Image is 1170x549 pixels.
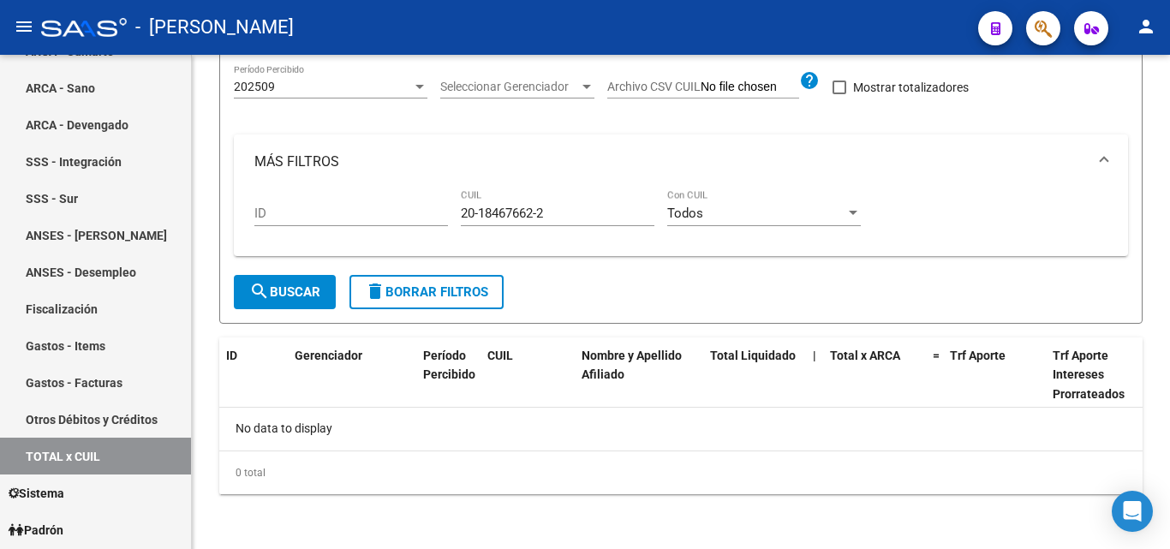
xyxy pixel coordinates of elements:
datatable-header-cell: Total Liquidado [703,337,806,413]
span: | [813,349,816,362]
span: Buscar [249,284,320,300]
span: Archivo CSV CUIL [607,80,701,93]
span: CUIL [487,349,513,362]
mat-icon: menu [14,16,34,37]
div: Open Intercom Messenger [1112,491,1153,532]
button: Borrar Filtros [349,275,504,309]
div: No data to display [219,408,1143,451]
mat-icon: search [249,281,270,301]
datatable-header-cell: Gerenciador [288,337,416,413]
span: = [933,349,940,362]
span: ID [226,349,237,362]
mat-panel-title: MÁS FILTROS [254,152,1087,171]
datatable-header-cell: | [806,337,823,413]
datatable-header-cell: Trf Aporte Intereses Prorrateados [1046,337,1149,413]
span: Total x ARCA [830,349,900,362]
datatable-header-cell: = [926,337,943,413]
span: Nombre y Apellido Afiliado [582,349,682,382]
span: Padrón [9,521,63,540]
div: 0 total [219,451,1143,494]
span: Borrar Filtros [365,284,488,300]
datatable-header-cell: Trf Aporte [943,337,1046,413]
span: Sistema [9,484,64,503]
mat-icon: help [799,70,820,91]
span: Período Percibido [423,349,475,382]
mat-icon: person [1136,16,1156,37]
datatable-header-cell: Período Percibido [416,337,481,413]
datatable-header-cell: CUIL [481,337,575,413]
span: 202509 [234,80,275,93]
input: Archivo CSV CUIL [701,80,799,95]
mat-icon: delete [365,281,385,301]
datatable-header-cell: ID [219,337,288,413]
span: Total Liquidado [710,349,796,362]
span: - [PERSON_NAME] [135,9,294,46]
span: Mostrar totalizadores [853,77,969,98]
datatable-header-cell: Nombre y Apellido Afiliado [575,337,703,413]
datatable-header-cell: Total x ARCA [823,337,926,413]
span: Seleccionar Gerenciador [440,80,579,94]
button: Buscar [234,275,336,309]
span: Trf Aporte [950,349,1006,362]
span: Todos [667,206,703,221]
span: Gerenciador [295,349,362,362]
div: MÁS FILTROS [234,189,1128,256]
mat-expansion-panel-header: MÁS FILTROS [234,134,1128,189]
span: Trf Aporte Intereses Prorrateados [1053,349,1125,402]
